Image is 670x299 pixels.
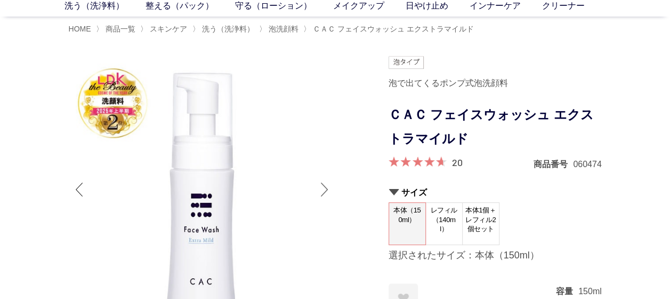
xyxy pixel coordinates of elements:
dt: 容量 [556,286,578,297]
span: 本体1個＋レフィル2個セット [463,203,499,237]
li: 〉 [303,24,477,34]
div: Previous slide [69,168,90,211]
h2: サイズ [389,187,602,198]
h1: ＣＡＣ フェイスウォッシュ エクストラマイルド [389,103,602,151]
li: 〉 [96,24,138,34]
li: 〉 [192,24,257,34]
a: 商品一覧 [103,25,135,33]
span: 泡洗顔料 [269,25,298,33]
a: スキンケア [148,25,187,33]
dt: 商品番号 [534,159,573,170]
li: 〉 [259,24,301,34]
span: 商品一覧 [106,25,135,33]
span: ＣＡＣ フェイスウォッシュ エクストラマイルド [313,25,474,33]
img: 泡タイプ [389,56,424,69]
div: Next slide [314,168,335,211]
span: レフィル（140ml） [426,203,462,237]
span: 本体（150ml） [389,203,425,233]
a: 洗う（洗浄料） [200,25,254,33]
li: 〉 [140,24,190,34]
a: HOME [69,25,91,33]
a: 泡洗顔料 [267,25,298,33]
a: 20 [452,156,463,168]
div: 泡で出てくるポンプ式泡洗顔料 [389,74,602,92]
dd: 150ml [578,286,602,297]
span: スキンケア [150,25,187,33]
div: 選択されたサイズ：本体（150ml） [389,249,602,262]
span: 洗う（洗浄料） [202,25,254,33]
a: ＣＡＣ フェイスウォッシュ エクストラマイルド [311,25,474,33]
dd: 060474 [573,159,601,170]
